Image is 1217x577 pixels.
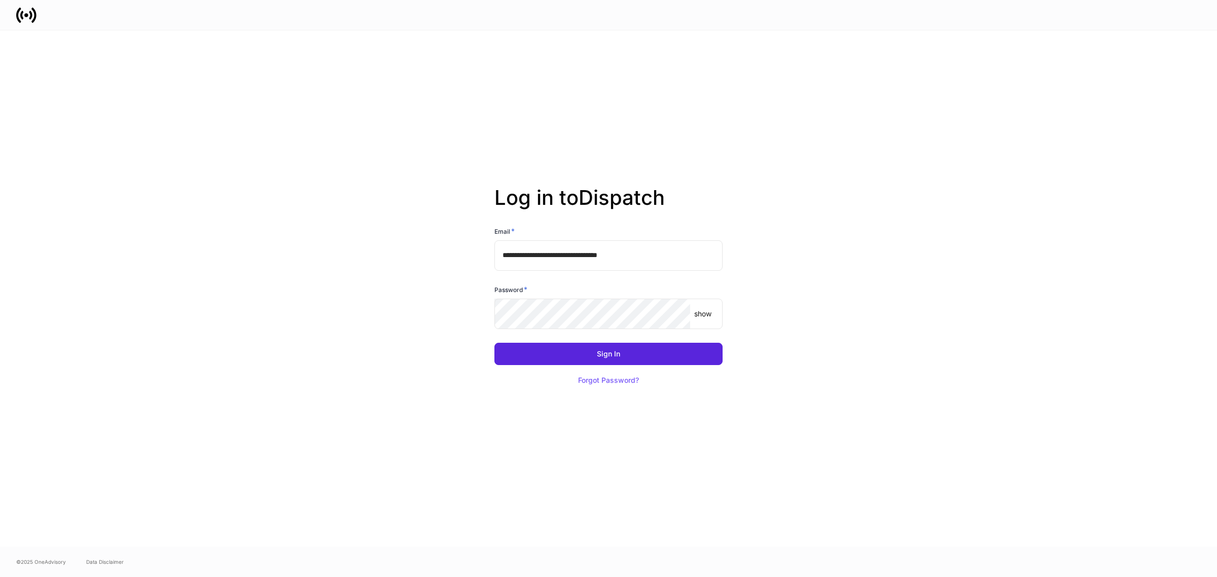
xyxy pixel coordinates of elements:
h6: Password [494,284,527,295]
h2: Log in to Dispatch [494,186,723,226]
button: Sign In [494,343,723,365]
p: show [694,309,711,319]
div: Sign In [597,350,620,357]
a: Data Disclaimer [86,558,124,566]
span: © 2025 OneAdvisory [16,558,66,566]
div: Forgot Password? [578,377,639,384]
button: Forgot Password? [565,369,652,391]
h6: Email [494,226,515,236]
